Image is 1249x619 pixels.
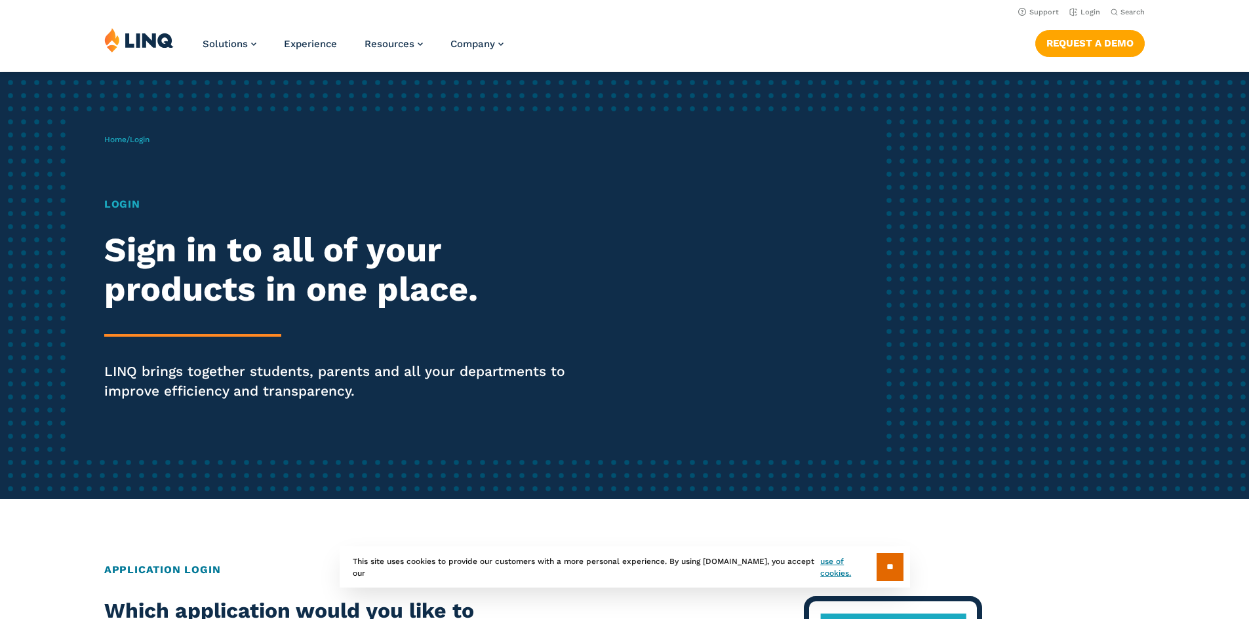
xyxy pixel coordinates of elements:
span: Search [1120,8,1145,16]
img: LINQ | K‑12 Software [104,28,174,52]
span: Solutions [203,38,248,50]
a: Resources [365,38,423,50]
a: Company [450,38,504,50]
a: Home [104,135,127,144]
a: Request a Demo [1035,30,1145,56]
span: Login [130,135,149,144]
a: Support [1018,8,1059,16]
h1: Login [104,197,585,212]
a: Login [1069,8,1100,16]
h2: Sign in to all of your products in one place. [104,231,585,309]
nav: Button Navigation [1035,28,1145,56]
h2: Application Login [104,562,1145,578]
a: Experience [284,38,337,50]
span: Resources [365,38,414,50]
a: Solutions [203,38,256,50]
span: / [104,135,149,144]
a: use of cookies. [820,555,876,579]
button: Open Search Bar [1111,7,1145,17]
div: This site uses cookies to provide our customers with a more personal experience. By using [DOMAIN... [340,546,910,588]
span: Company [450,38,495,50]
p: LINQ brings together students, parents and all your departments to improve efficiency and transpa... [104,362,585,401]
nav: Primary Navigation [203,28,504,71]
